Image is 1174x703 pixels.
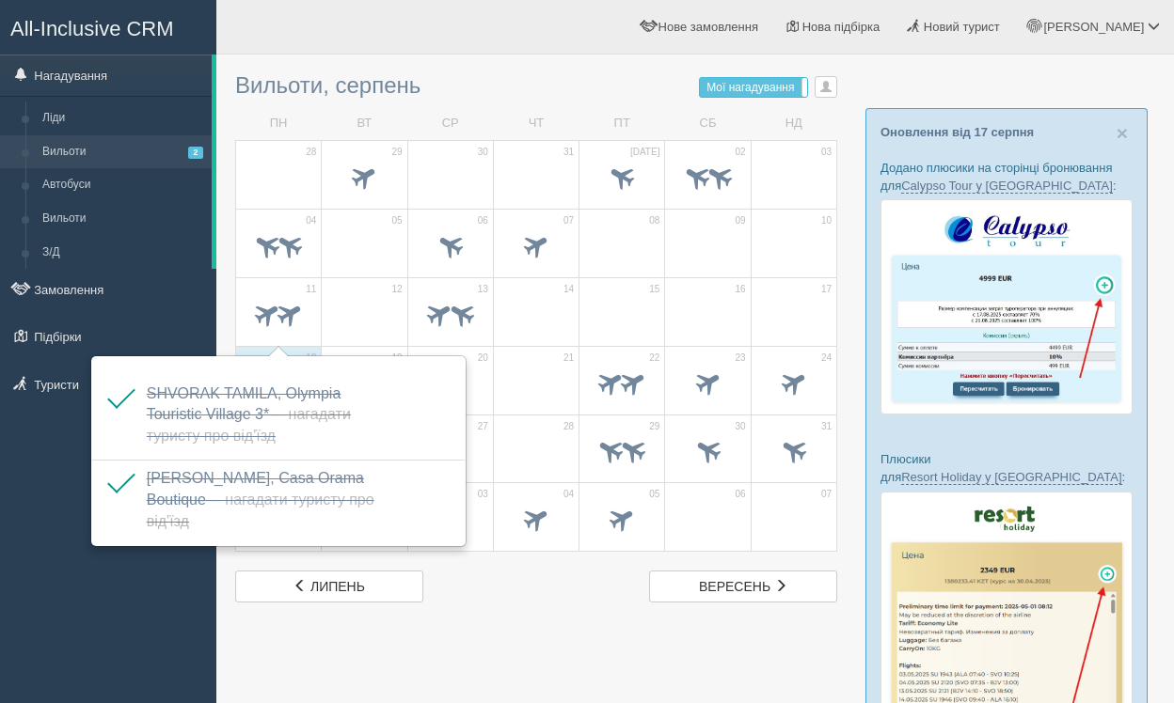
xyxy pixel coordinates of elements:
[563,146,574,159] span: 31
[821,214,832,227] span: 10
[34,202,212,236] a: Вильоти
[478,488,488,501] span: 03
[901,179,1113,194] a: Calypso Tour у [GEOGRAPHIC_DATA]
[306,146,316,159] span: 28
[649,214,659,227] span: 08
[802,20,880,34] span: Нова підбірка
[478,351,488,365] span: 20
[493,107,579,140] td: ЧТ
[821,420,832,433] span: 31
[880,159,1133,195] p: Додано плюсики на сторінці бронювання для :
[236,107,322,140] td: ПН
[563,351,574,365] span: 21
[478,283,488,296] span: 13
[322,107,407,140] td: ВТ
[563,214,574,227] span: 07
[147,470,374,529] a: [PERSON_NAME], Casa Orama Boutique— Нагадати туристу про від'їзд
[235,570,423,602] a: липень
[147,385,351,445] a: SHVORAK TAMILA, Olympia Touristic Village 3*— Нагадати туристу про від'їзд
[751,107,836,140] td: НД
[736,214,746,227] span: 09
[821,283,832,296] span: 17
[649,351,659,365] span: 22
[147,492,374,529] span: — Нагадати туристу про від'їзд
[880,125,1034,139] a: Оновлення від 17 серпня
[34,102,212,135] a: Ліди
[924,20,1000,34] span: Новий турист
[649,283,659,296] span: 15
[478,146,488,159] span: 30
[658,20,758,34] span: Нове замовлення
[736,488,746,501] span: 06
[736,283,746,296] span: 16
[1043,20,1144,34] span: [PERSON_NAME]
[306,214,316,227] span: 04
[147,385,351,445] span: SHVORAK TAMILA, Olympia Touristic Village 3*
[880,199,1133,414] img: calypso-tour-proposal-crm-for-travel-agency.jpg
[649,570,837,602] a: вересень
[563,283,574,296] span: 14
[34,168,212,202] a: Автобуси
[1,1,215,53] a: All-Inclusive CRM
[736,146,746,159] span: 02
[901,470,1121,485] a: Resort Holiday у [GEOGRAPHIC_DATA]
[880,450,1133,486] p: Плюсики для :
[1117,123,1128,143] button: Close
[630,146,659,159] span: [DATE]
[649,488,659,501] span: 05
[310,579,365,594] span: липень
[699,579,770,594] span: вересень
[391,146,402,159] span: 29
[821,488,832,501] span: 07
[306,283,316,296] span: 11
[478,214,488,227] span: 06
[736,420,746,433] span: 30
[478,420,488,433] span: 27
[10,17,174,40] span: All-Inclusive CRM
[821,351,832,365] span: 24
[821,146,832,159] span: 03
[188,147,203,159] span: 2
[391,283,402,296] span: 12
[391,351,402,365] span: 19
[235,73,837,98] h3: Вильоти, серпень
[665,107,751,140] td: СБ
[34,135,212,169] a: Вильоти2
[563,488,574,501] span: 04
[407,107,493,140] td: СР
[563,420,574,433] span: 28
[1117,122,1128,144] span: ×
[706,81,794,94] span: Мої нагадування
[736,351,746,365] span: 23
[579,107,665,140] td: ПТ
[34,236,212,270] a: З/Д
[391,214,402,227] span: 05
[306,351,316,365] span: 18
[147,470,374,529] span: [PERSON_NAME], Casa Orama Boutique
[649,420,659,433] span: 29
